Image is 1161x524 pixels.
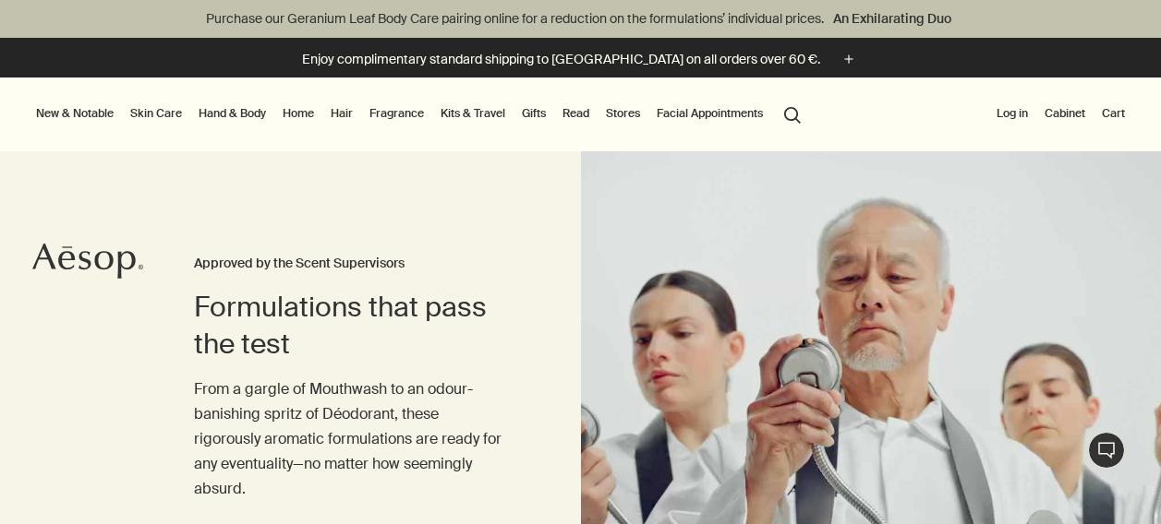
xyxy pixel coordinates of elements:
[366,102,428,125] a: Fragrance
[993,102,1032,125] button: Log in
[1088,432,1125,469] button: Chat en direct
[518,102,550,125] a: Gifts
[1098,102,1129,125] button: Cart
[302,50,820,69] p: Enjoy complimentary standard shipping to [GEOGRAPHIC_DATA] on all orders over 60 €.
[437,102,509,125] a: Kits & Travel
[194,376,507,502] p: From a gargle of Mouthwash to an odour-banishing spritz of Déodorant, these rigorously aromatic f...
[32,243,143,280] svg: Aesop
[602,102,644,125] button: Stores
[195,102,270,125] a: Hand & Body
[127,102,186,125] a: Skin Care
[32,77,809,151] nav: primary
[327,102,357,125] a: Hair
[993,77,1129,151] nav: supplementary
[194,289,507,363] h2: Formulations that pass the test
[1041,102,1089,125] a: Cabinet
[32,102,117,125] button: New & Notable
[559,102,593,125] a: Read
[194,253,507,275] h3: Approved by the Scent Supervisors
[776,96,809,131] button: Open search
[302,49,859,70] button: Enjoy complimentary standard shipping to [GEOGRAPHIC_DATA] on all orders over 60 €.
[279,102,318,125] a: Home
[18,9,1143,29] p: Purchase our Geranium Leaf Body Care pairing online for a reduction on the formulations’ individu...
[32,243,143,284] a: Aesop
[653,102,767,125] a: Facial Appointments
[829,8,955,29] a: An Exhilarating Duo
